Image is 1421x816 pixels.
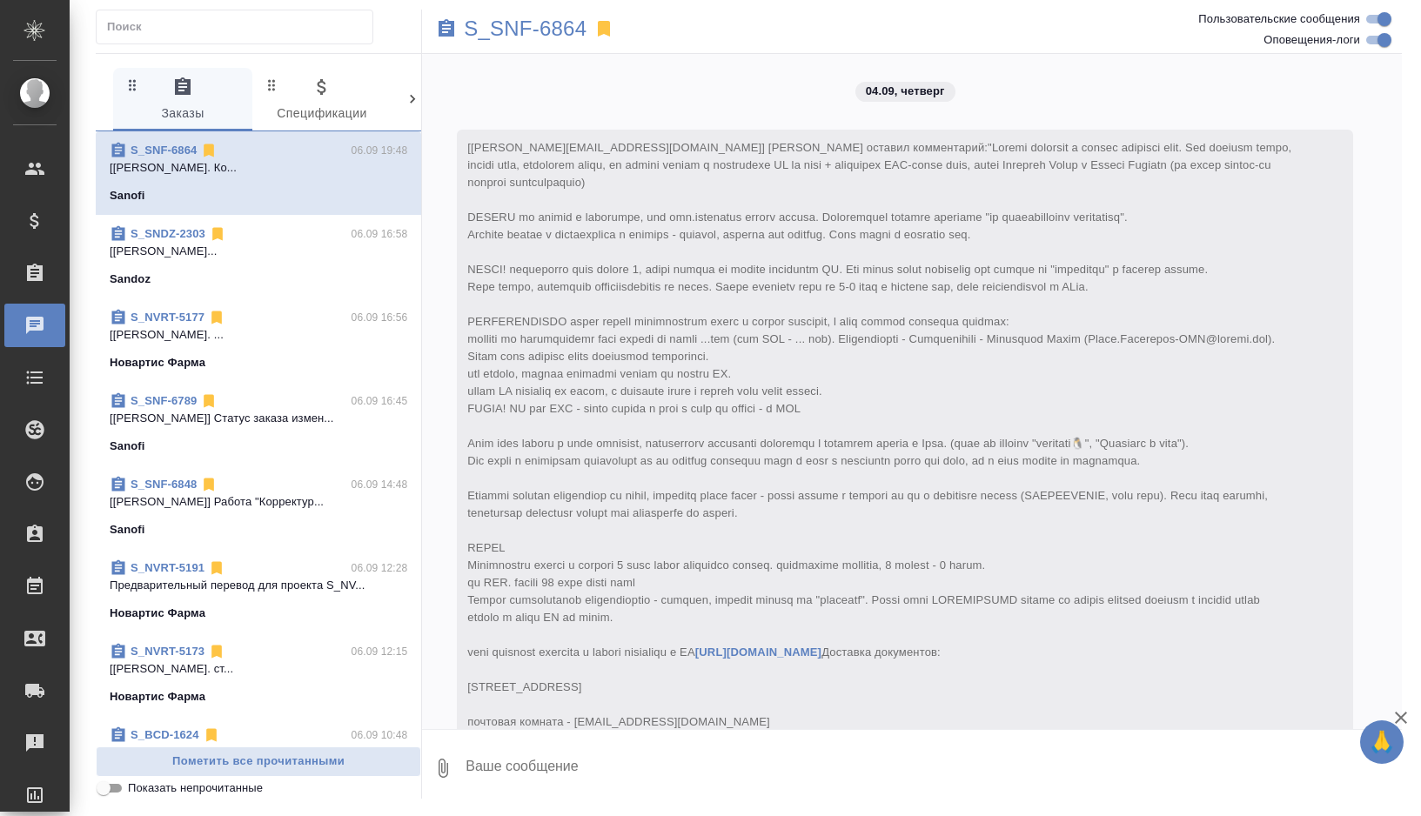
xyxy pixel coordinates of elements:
p: 06.09 16:58 [352,225,408,243]
p: Предварительный перевод для проекта S_NV... [110,577,407,594]
span: [[PERSON_NAME][EMAIL_ADDRESS][DOMAIN_NAME]] [PERSON_NAME] оставил комментарий: [467,141,1295,746]
svg: Отписаться [208,559,225,577]
svg: Отписаться [208,643,225,660]
div: S_SNF-684806.09 14:48[[PERSON_NAME]] Работа "Корректур...Sanofi [96,465,421,549]
button: 🙏 [1360,720,1404,764]
span: "Loremi dolorsit a consec adipisci elit. Sed doeiusm tempo, incidi utla, etdolorem aliqu, en admi... [467,141,1295,746]
svg: Отписаться [200,392,218,410]
span: 🙏 [1367,724,1397,760]
span: Показать непрочитанные [128,779,263,797]
span: Оповещения-логи [1263,31,1360,49]
span: Пользовательские сообщения [1198,10,1360,28]
div: S_NVRT-517706.09 16:56[[PERSON_NAME]. ...Новартис Фарма [96,298,421,382]
a: S_BCD-1624 [131,728,199,741]
div: S_NVRT-519106.09 12:28Предварительный перевод для проекта S_NV...Новартис Фарма [96,549,421,632]
svg: Зажми и перетащи, чтобы поменять порядок вкладок [403,77,419,93]
p: Sanofi [110,187,145,204]
a: S_SNDZ-2303 [131,227,205,240]
span: Пометить все прочитанными [105,752,412,772]
svg: Зажми и перетащи, чтобы поменять порядок вкладок [124,77,141,93]
a: S_SNF-6864 [464,20,586,37]
a: S_SNF-6789 [131,394,197,407]
input: Поиск [107,15,372,39]
div: S_SNF-678906.09 16:45[[PERSON_NAME]] Статус заказа измен...Sanofi [96,382,421,465]
p: [[PERSON_NAME]. ... [110,326,407,344]
a: S_NVRT-5191 [131,561,204,574]
div: S_SNDZ-230306.09 16:58[[PERSON_NAME]...Sandoz [96,215,421,298]
p: [[PERSON_NAME]] Работа "Корректур... [110,493,407,511]
p: [[PERSON_NAME]] Статус заказа измен... [110,410,407,427]
svg: Отписаться [208,309,225,326]
a: S_SNF-6848 [131,478,197,491]
a: S_NVRT-5173 [131,645,204,658]
button: Пометить все прочитанными [96,746,421,777]
div: S_SNF-686406.09 19:48[[PERSON_NAME]. Ко...Sanofi [96,131,421,215]
a: S_NVRT-5177 [131,311,204,324]
p: Sanofi [110,521,145,538]
span: Заказы [124,77,242,124]
p: [[PERSON_NAME] [PERSON_NAME]] Работа Постредактура маши... [110,744,407,779]
p: Новартис Фарма [110,354,205,371]
span: Спецификации [263,77,381,124]
p: Новартис Фарма [110,605,205,622]
p: Sanofi [110,438,145,455]
svg: Зажми и перетащи, чтобы поменять порядок вкладок [264,77,280,93]
p: [[PERSON_NAME]... [110,243,407,260]
p: 04.09, четверг [866,83,945,100]
p: 06.09 19:48 [352,142,408,159]
p: 06.09 10:48 [352,726,408,744]
div: S_NVRT-517306.09 12:15[[PERSON_NAME]. ст...Новартис Фарма [96,632,421,716]
svg: Отписаться [200,142,218,159]
a: [URL][DOMAIN_NAME] [695,645,821,659]
p: 06.09 16:56 [352,309,408,326]
p: Новартис Фарма [110,688,205,706]
p: 06.09 14:48 [352,476,408,493]
p: 06.09 12:28 [352,559,408,577]
p: [[PERSON_NAME]. Ко... [110,159,407,177]
a: S_SNF-6864 [131,144,197,157]
p: 06.09 16:45 [352,392,408,410]
span: Клиенты [402,77,520,124]
p: [[PERSON_NAME]. ст... [110,660,407,678]
svg: Отписаться [203,726,220,744]
svg: Отписаться [200,476,218,493]
p: Sandoz [110,271,151,288]
p: 06.09 12:15 [352,643,408,660]
svg: Отписаться [209,225,226,243]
